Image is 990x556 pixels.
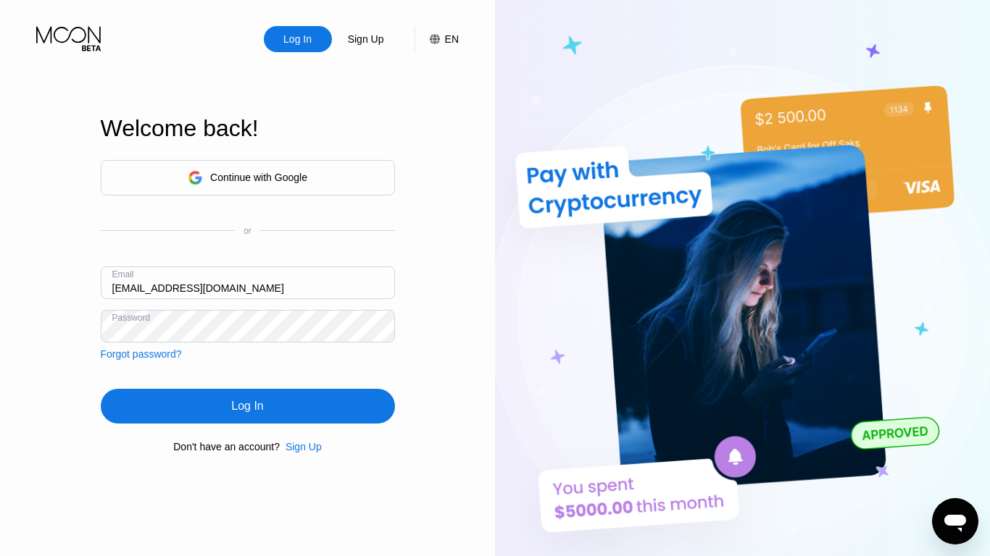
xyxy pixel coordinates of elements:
[210,172,307,183] div: Continue with Google
[101,389,395,424] div: Log In
[445,33,459,45] div: EN
[101,160,395,195] div: Continue with Google
[244,226,251,236] div: or
[101,115,395,142] div: Welcome back!
[282,32,313,46] div: Log In
[932,498,978,544] iframe: Button to launch messaging window
[112,313,151,323] div: Password
[101,348,182,360] div: Forgot password?
[264,26,332,52] div: Log In
[286,441,322,452] div: Sign Up
[112,269,134,279] div: Email
[346,32,386,46] div: Sign Up
[231,399,263,413] div: Log In
[173,441,280,452] div: Don't have an account?
[415,26,459,52] div: EN
[332,26,400,52] div: Sign Up
[280,441,322,452] div: Sign Up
